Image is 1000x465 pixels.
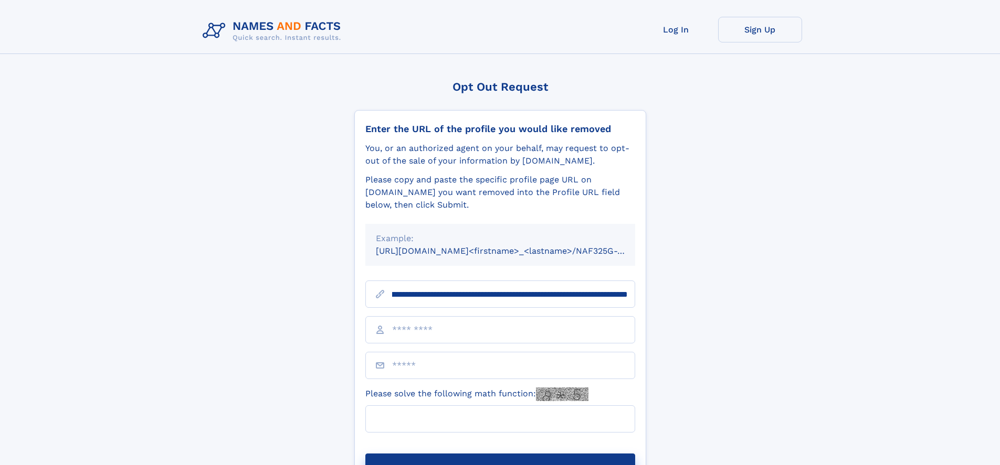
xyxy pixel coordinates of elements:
[365,142,635,167] div: You, or an authorized agent on your behalf, may request to opt-out of the sale of your informatio...
[376,246,655,256] small: [URL][DOMAIN_NAME]<firstname>_<lastname>/NAF325G-xxxxxxxx
[634,17,718,42] a: Log In
[365,123,635,135] div: Enter the URL of the profile you would like removed
[354,80,646,93] div: Opt Out Request
[376,232,625,245] div: Example:
[198,17,350,45] img: Logo Names and Facts
[365,387,588,401] label: Please solve the following math function:
[718,17,802,42] a: Sign Up
[365,174,635,211] div: Please copy and paste the specific profile page URL on [DOMAIN_NAME] you want removed into the Pr...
